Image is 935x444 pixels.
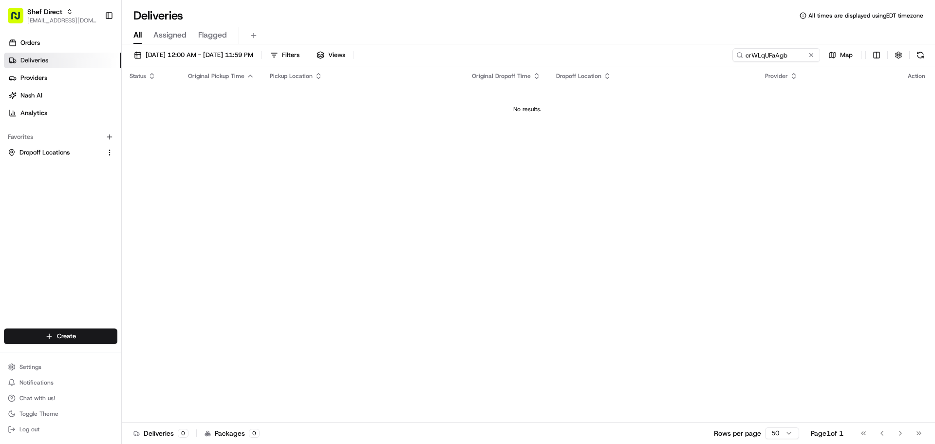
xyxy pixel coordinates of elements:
span: Pylon [97,215,118,223]
div: Deliveries [133,428,188,438]
div: Favorites [4,129,117,145]
a: Providers [4,70,121,86]
a: Powered byPylon [69,215,118,223]
button: Create [4,328,117,344]
p: Welcome 👋 [10,39,177,55]
span: Providers [20,74,47,82]
span: Nash AI [20,91,42,100]
button: Log out [4,423,117,436]
a: 💻API Documentation [78,188,160,205]
span: [DATE] 12:00 AM - [DATE] 11:59 PM [146,51,253,59]
span: Dropoff Location [556,72,601,80]
a: Deliveries [4,53,121,68]
span: Original Pickup Time [188,72,244,80]
span: API Documentation [92,192,156,201]
span: Knowledge Base [19,192,75,201]
span: Toggle Theme [19,410,58,418]
div: 0 [178,429,188,438]
a: Nash AI [4,88,121,103]
p: Rows per page [714,428,761,438]
button: Map [824,48,857,62]
span: • [70,151,74,159]
button: Dropoff Locations [4,145,117,160]
span: Settings [19,363,41,371]
div: 💻 [82,193,90,200]
span: Log out [19,425,39,433]
button: Toggle Theme [4,407,117,421]
span: Create [57,332,76,341]
div: Page 1 of 1 [811,428,843,438]
div: 0 [249,429,260,438]
img: Nash [10,10,29,29]
input: Type to search [732,48,820,62]
button: Settings [4,360,117,374]
a: Orders [4,35,121,51]
img: 8571987876998_91fb9ceb93ad5c398215_72.jpg [20,93,38,111]
img: Shef Support [10,142,25,157]
h1: Deliveries [133,8,183,23]
button: [DATE] 12:00 AM - [DATE] 11:59 PM [130,48,258,62]
span: Dropoff Locations [19,148,70,157]
span: Orders [20,39,40,47]
span: Shef Support [30,151,68,159]
span: Deliveries [20,56,48,65]
span: Chat with us! [19,394,55,402]
span: Assigned [153,29,187,41]
div: No results. [126,105,929,113]
div: Packages [205,428,260,438]
button: Filters [266,48,304,62]
span: Pickup Location [270,72,313,80]
button: Chat with us! [4,391,117,405]
a: 📗Knowledge Base [6,188,78,205]
span: Flagged [198,29,227,41]
span: Map [840,51,853,59]
img: 1736555255976-a54dd68f-1ca7-489b-9aae-adbdc363a1c4 [10,93,27,111]
a: Dropoff Locations [8,148,102,157]
div: Start new chat [44,93,160,103]
div: We're available if you need us! [44,103,134,111]
button: Refresh [914,48,927,62]
span: Status [130,72,146,80]
button: See all [151,125,177,136]
button: Views [312,48,350,62]
span: [DATE] [75,151,95,159]
span: All [133,29,142,41]
input: Clear [25,63,161,73]
a: Analytics [4,105,121,121]
span: Original Dropoff Time [472,72,531,80]
span: Filters [282,51,299,59]
span: Views [328,51,345,59]
button: Shef Direct[EMAIL_ADDRESS][DOMAIN_NAME] [4,4,101,27]
button: Shef Direct [27,7,62,17]
span: Provider [765,72,788,80]
div: Past conversations [10,127,62,135]
span: All times are displayed using EDT timezone [808,12,923,19]
button: [EMAIL_ADDRESS][DOMAIN_NAME] [27,17,97,24]
span: Analytics [20,109,47,117]
span: Notifications [19,379,54,386]
div: 📗 [10,193,18,200]
button: Start new chat [166,96,177,108]
button: Notifications [4,376,117,389]
div: Action [908,72,925,80]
